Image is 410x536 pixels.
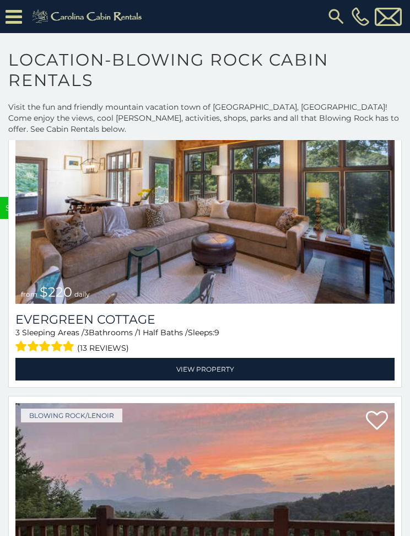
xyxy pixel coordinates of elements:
[21,290,37,298] span: from
[84,328,89,337] span: 3
[15,50,395,304] a: Evergreen Cottage from $220 daily
[28,8,149,25] img: Khaki-logo.png
[15,312,395,327] a: Evergreen Cottage
[40,284,72,300] span: $220
[15,358,395,380] a: View Property
[326,7,346,26] img: search-regular.svg
[349,7,372,26] a: [PHONE_NUMBER]
[138,328,188,337] span: 1 Half Baths /
[15,50,395,304] img: Evergreen Cottage
[214,328,219,337] span: 9
[15,327,395,355] div: Sleeping Areas / Bathrooms / Sleeps:
[366,410,388,433] a: Add to favorites
[21,409,122,422] a: Blowing Rock/Lenoir
[74,290,90,298] span: daily
[15,328,20,337] span: 3
[77,341,129,355] span: (13 reviews)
